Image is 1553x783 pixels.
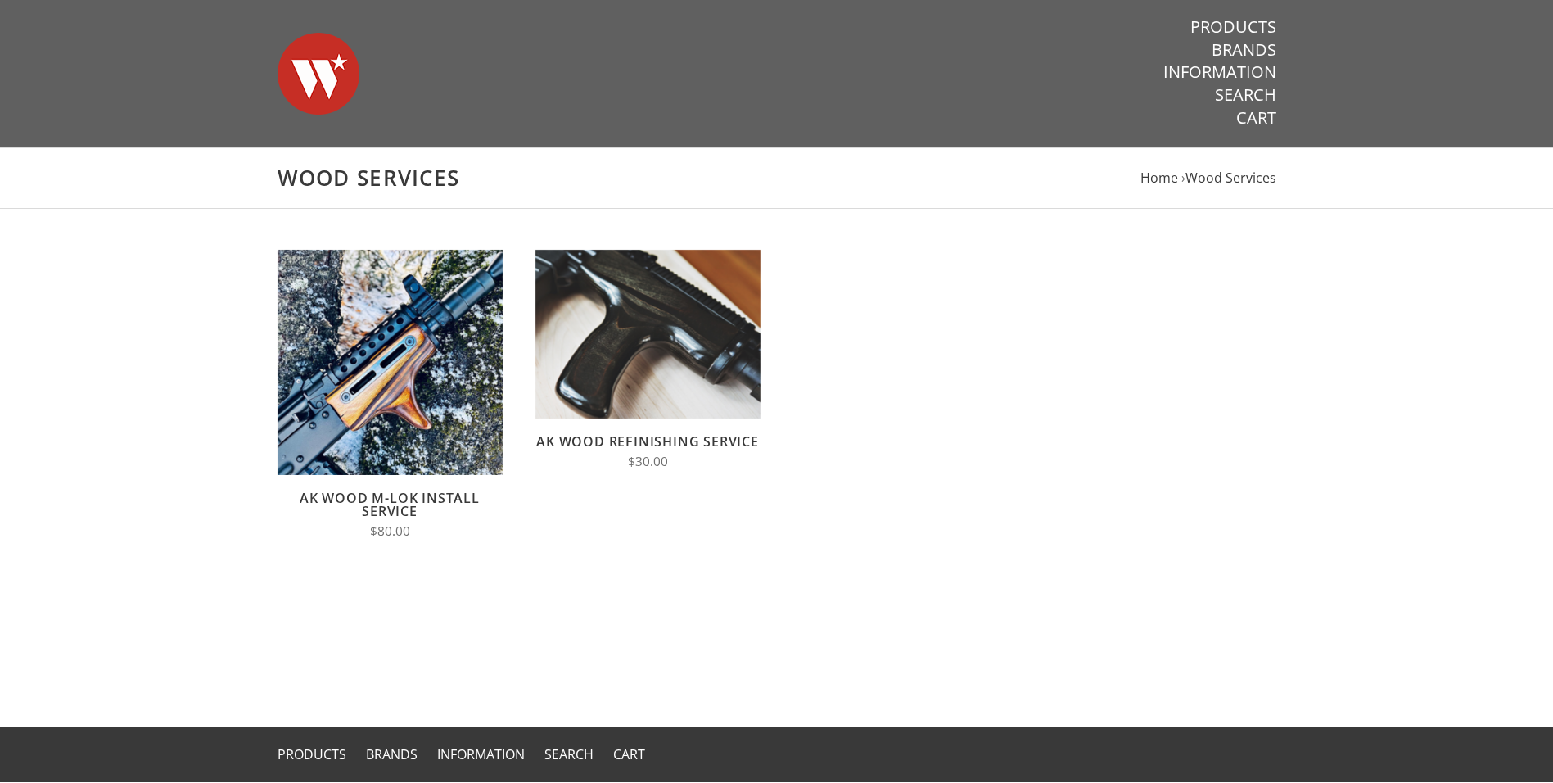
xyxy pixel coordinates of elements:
[1215,84,1276,106] a: Search
[613,745,645,763] a: Cart
[544,745,594,763] a: Search
[278,745,346,763] a: Products
[366,745,418,763] a: Brands
[1140,169,1178,187] a: Home
[536,432,759,450] a: AK Wood Refinishing Service
[628,453,668,470] span: $30.00
[278,165,1276,192] h1: Wood Services
[1185,169,1276,187] a: Wood Services
[437,745,525,763] a: Information
[278,250,503,475] img: AK Wood M-LOK Install Service
[370,523,410,540] span: $80.00
[1163,61,1276,83] a: Information
[1236,107,1276,129] a: Cart
[1181,167,1276,189] li: ›
[1212,39,1276,61] a: Brands
[278,16,359,131] img: Warsaw Wood Co.
[1190,16,1276,38] a: Products
[300,489,480,520] a: AK Wood M-LOK Install Service
[535,250,761,419] img: AK Wood Refinishing Service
